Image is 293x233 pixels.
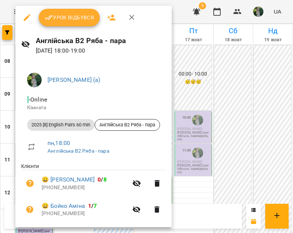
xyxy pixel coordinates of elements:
[36,46,166,55] p: [DATE] 18:00 - 19:00
[27,104,160,111] p: Кімната
[42,184,128,191] p: [PHONE_NUMBER]
[98,176,101,183] span: 0
[94,202,97,209] span: 7
[88,202,91,209] span: 1
[42,202,85,210] a: 😀 Бойко Аміна
[39,9,100,26] button: Урок відбувся
[27,73,42,87] img: 429a96cc9ef94a033d0b11a5387a5960.jfif
[88,202,97,209] b: /
[45,13,94,22] span: Урок відбувся
[47,140,70,146] a: пн , 18:00
[98,176,106,183] b: /
[27,122,95,128] span: 2025 [8] English Pairs 60 min
[103,176,107,183] span: 8
[95,122,160,128] span: Англійська В2 Ряба - пара
[47,148,109,154] a: Англійська В2 Ряба - пара
[27,96,49,103] span: - Online
[36,35,166,46] h6: Англійська В2 Ряба - пара
[42,175,95,184] a: 😀 [PERSON_NAME]
[21,175,39,192] button: Візит ще не сплачено. Додати оплату?
[21,201,39,218] button: Візит ще не сплачено. Додати оплату?
[21,163,166,225] ul: Клієнти
[42,210,128,217] p: [PHONE_NUMBER]
[95,119,160,131] div: Англійська В2 Ряба - пара
[47,76,100,83] a: [PERSON_NAME] (а)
